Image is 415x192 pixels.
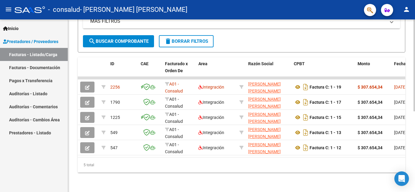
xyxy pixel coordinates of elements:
datatable-header-cell: Facturado x Orden De [163,57,196,84]
div: 27428118702 [248,96,289,109]
strong: Factura C: 1 - 15 [310,115,341,120]
span: 1790 [110,100,120,105]
span: Inicio [3,25,19,32]
span: [DATE] [394,85,406,89]
i: Descargar documento [302,143,310,153]
strong: $ 307.654,34 [358,85,382,89]
div: 27428118702 [248,81,289,93]
button: Borrar Filtros [159,35,214,47]
span: Integración [198,115,224,120]
datatable-header-cell: Monto [355,57,392,84]
mat-icon: delete [164,38,172,45]
span: A01 - Consalud [165,127,183,139]
span: A01 - Consalud [165,112,183,124]
span: A01 - Consalud [165,142,183,154]
span: [PERSON_NAME] [PERSON_NAME] [248,112,281,124]
strong: $ 307.654,34 [358,100,382,105]
span: CPBT [294,61,305,66]
mat-icon: person [403,6,410,13]
span: Borrar Filtros [164,39,208,44]
span: 549 [110,130,118,135]
span: Monto [358,61,370,66]
span: [DATE] [394,115,406,120]
span: Integración [198,100,224,105]
strong: Factura C: 1 - 17 [310,100,341,105]
strong: $ 307.654,34 [358,115,382,120]
span: Integración [198,130,224,135]
datatable-header-cell: CPBT [291,57,355,84]
span: - [PERSON_NAME] [PERSON_NAME] [80,3,187,16]
span: [PERSON_NAME] [PERSON_NAME] [248,82,281,93]
div: 5 total [78,157,405,173]
mat-expansion-panel-header: MAS FILTROS [83,14,400,29]
span: A01 - Consalud [165,82,183,93]
span: A01 - Consalud [165,97,183,109]
span: Buscar Comprobante [88,39,149,44]
i: Descargar documento [302,128,310,137]
div: 27428118702 [248,111,289,124]
span: 547 [110,145,118,150]
span: Area [198,61,207,66]
span: Integración [198,85,224,89]
span: 2256 [110,85,120,89]
mat-panel-title: MAS FILTROS [90,18,386,25]
div: Open Intercom Messenger [394,171,409,186]
strong: Factura C: 1 - 12 [310,145,341,150]
strong: $ 307.654,34 [358,130,382,135]
span: Integración [198,145,224,150]
span: Prestadores / Proveedores [3,38,58,45]
button: Buscar Comprobante [83,35,154,47]
mat-icon: menu [5,6,12,13]
span: [PERSON_NAME] [PERSON_NAME] [248,142,281,154]
div: 27428118702 [248,141,289,154]
i: Descargar documento [302,113,310,122]
span: [DATE] [394,130,406,135]
strong: $ 307.654,34 [358,145,382,150]
div: 27428118702 [248,126,289,139]
span: [PERSON_NAME] [PERSON_NAME] [248,127,281,139]
span: 1225 [110,115,120,120]
i: Descargar documento [302,82,310,92]
strong: Factura C: 1 - 19 [310,85,341,89]
span: [PERSON_NAME] [PERSON_NAME] [248,97,281,109]
span: [DATE] [394,145,406,150]
i: Descargar documento [302,97,310,107]
datatable-header-cell: ID [108,57,138,84]
datatable-header-cell: Area [196,57,237,84]
datatable-header-cell: Razón Social [246,57,291,84]
datatable-header-cell: CAE [138,57,163,84]
span: Facturado x Orden De [165,61,188,73]
span: - consalud [48,3,80,16]
span: Razón Social [248,61,273,66]
span: [DATE] [394,100,406,105]
span: CAE [141,61,149,66]
mat-icon: search [88,38,96,45]
strong: Factura C: 1 - 13 [310,130,341,135]
span: ID [110,61,114,66]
